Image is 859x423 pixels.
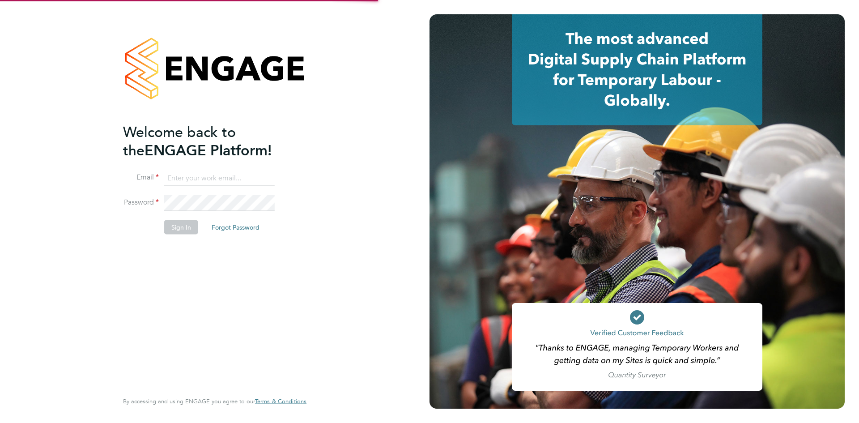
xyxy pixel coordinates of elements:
span: Terms & Conditions [255,397,306,405]
input: Enter your work email... [164,170,275,186]
span: Welcome back to the [123,123,236,159]
h2: ENGAGE Platform! [123,123,298,159]
a: Terms & Conditions [255,398,306,405]
span: By accessing and using ENGAGE you agree to our [123,397,306,405]
button: Forgot Password [204,220,267,235]
label: Email [123,173,159,182]
button: Sign In [164,220,198,235]
label: Password [123,198,159,207]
